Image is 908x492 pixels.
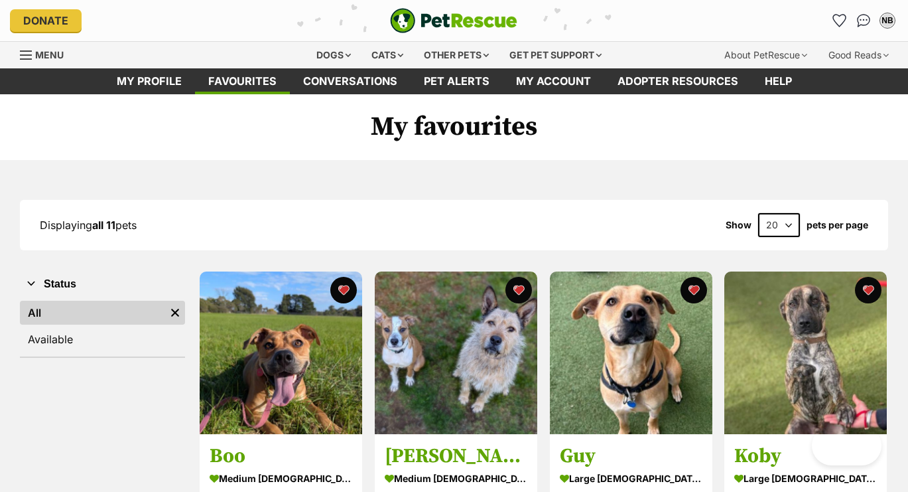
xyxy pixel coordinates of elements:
[853,10,874,31] a: Conversations
[385,469,527,488] div: medium [DEMOGRAPHIC_DATA] Dog
[35,49,64,60] span: Menu
[165,301,185,325] a: Remove filter
[500,42,611,68] div: Get pet support
[550,272,712,434] img: Guy
[362,42,413,68] div: Cats
[415,42,498,68] div: Other pets
[751,68,805,94] a: Help
[726,220,751,230] span: Show
[560,444,702,469] h3: Guy
[877,10,898,31] button: My account
[40,218,137,232] span: Displaying pets
[560,469,702,488] div: large [DEMOGRAPHIC_DATA] Dog
[829,10,898,31] ul: Account quick links
[330,277,357,303] button: favourite
[375,272,537,434] img: Norman Nerf
[103,68,195,94] a: My profile
[604,68,751,94] a: Adopter resources
[812,426,881,465] iframe: Help Scout Beacon - Open
[20,298,185,357] div: Status
[819,42,898,68] div: Good Reads
[10,9,82,32] a: Donate
[210,469,352,488] div: medium [DEMOGRAPHIC_DATA] Dog
[290,68,411,94] a: conversations
[503,68,604,94] a: My account
[20,276,185,293] button: Status
[307,42,360,68] div: Dogs
[411,68,503,94] a: Pet alerts
[20,301,165,325] a: All
[857,14,871,27] img: chat-41dd97257d64d25036548639549fe6c8038ab92f7586957e7f3b1b290dea8141.svg
[92,218,115,232] strong: all 11
[829,10,850,31] a: Favourites
[881,14,894,27] div: NB
[195,68,290,94] a: Favourites
[385,444,527,469] h3: [PERSON_NAME]
[680,277,706,303] button: favourite
[200,272,362,434] img: Boo
[210,444,352,469] h3: Boo
[715,42,816,68] div: About PetRescue
[734,444,877,469] h3: Koby
[20,42,73,66] a: Menu
[20,327,185,351] a: Available
[724,272,887,434] img: Koby
[807,220,868,230] label: pets per page
[505,277,532,303] button: favourite
[855,277,881,303] button: favourite
[390,8,517,33] img: logo-e224e6f780fb5917bec1dbf3a21bbac754714ae5b6737aabdf751b685950b380.svg
[390,8,517,33] a: PetRescue
[734,469,877,488] div: large [DEMOGRAPHIC_DATA] Dog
